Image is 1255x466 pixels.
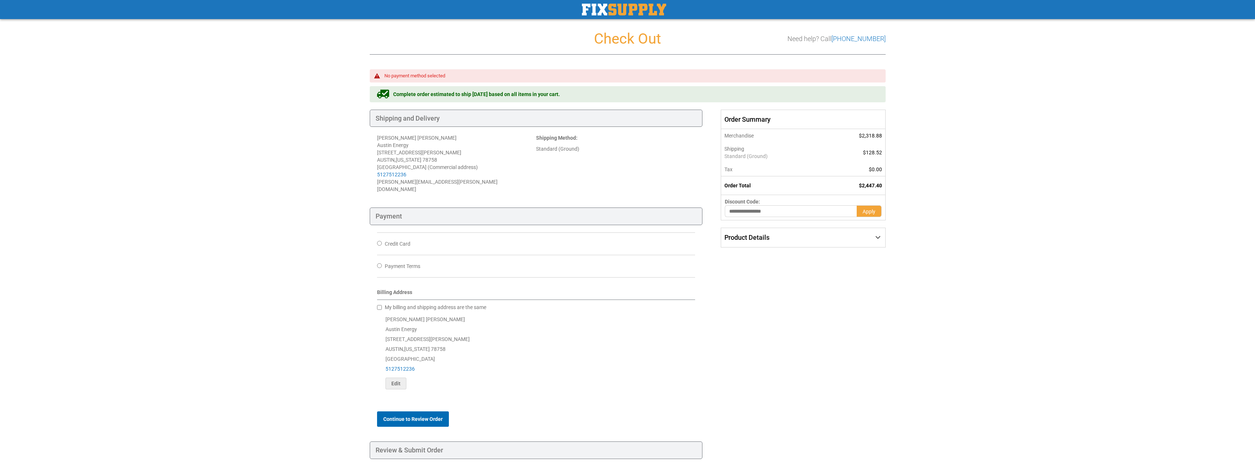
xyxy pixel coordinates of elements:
[377,134,536,193] address: [PERSON_NAME] [PERSON_NAME] Austin Energy [STREET_ADDRESS][PERSON_NAME] AUSTIN , 78758 [GEOGRAPHI...
[385,263,420,269] span: Payment Terms
[383,416,443,422] span: Continue to Review Order
[863,150,882,155] span: $128.52
[724,234,769,241] span: Product Details
[536,135,576,141] span: Shipping Method
[787,35,886,43] h3: Need help? Call
[721,129,824,142] th: Merchandise
[721,163,824,176] th: Tax
[385,241,410,247] span: Credit Card
[370,31,886,47] h1: Check Out
[869,166,882,172] span: $0.00
[859,183,882,188] span: $2,447.40
[725,199,760,205] span: Discount Code:
[384,73,878,79] div: No payment method selected
[377,411,449,427] button: Continue to Review Order
[385,304,486,310] span: My billing and shipping address are the same
[370,208,703,225] div: Payment
[536,145,695,153] div: Standard (Ground)
[396,157,421,163] span: [US_STATE]
[582,4,666,15] img: Fix Industrial Supply
[863,209,875,214] span: Apply
[370,110,703,127] div: Shipping and Delivery
[859,133,882,139] span: $2,318.88
[721,110,885,129] span: Order Summary
[724,183,751,188] strong: Order Total
[385,366,415,372] a: 5127512236
[404,346,430,352] span: [US_STATE]
[831,35,886,43] a: [PHONE_NUMBER]
[377,289,695,300] div: Billing Address
[393,91,560,98] span: Complete order estimated to ship [DATE] based on all items in your cart.
[582,4,666,15] a: store logo
[857,205,882,217] button: Apply
[377,179,498,192] span: [PERSON_NAME][EMAIL_ADDRESS][PERSON_NAME][DOMAIN_NAME]
[370,441,703,459] div: Review & Submit Order
[536,135,577,141] strong: :
[385,378,406,389] button: Edit
[391,381,401,386] span: Edit
[377,315,695,389] div: [PERSON_NAME] [PERSON_NAME] Austin Energy [STREET_ADDRESS][PERSON_NAME] AUSTIN , 78758 [GEOGRAPHI...
[724,146,744,152] span: Shipping
[724,153,820,160] span: Standard (Ground)
[377,172,406,177] a: 5127512236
